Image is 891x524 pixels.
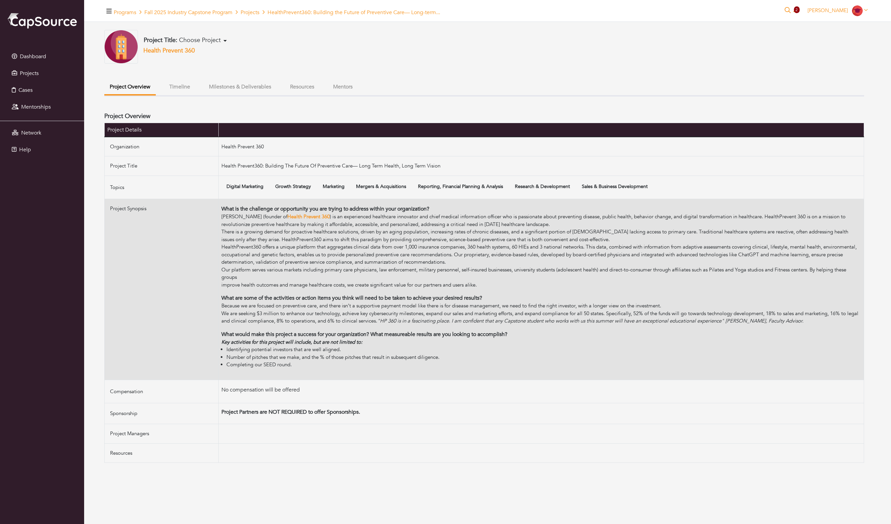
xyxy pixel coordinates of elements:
a: 2 [793,7,799,15]
button: Resources [285,80,320,94]
td: Compensation [105,380,219,403]
div: [PERSON_NAME] (founder of ) is an experienced healthcare innovator and chief medical information ... [221,213,861,228]
a: Mentorships [2,100,82,114]
a: Programs [114,9,136,16]
span: Help [19,146,31,153]
button: Timeline [164,80,195,94]
td: Resources [105,443,219,463]
span: No compensation will be offered [221,386,300,394]
div: We are seeking $3 million to enhance our technology, achieve key cybersecurity milestones, expand... [221,310,861,325]
img: Company-Icon-7f8a26afd1715722aa5ae9dc11300c11ceeb4d32eda0db0d61c21d11b95ecac6.png [104,30,138,64]
span: Reporting, Financial Planning & Analysis [413,182,508,192]
img: Student-Icon-6b6867cbad302adf8029cb3ecf392088beec6a544309a027beb5b4b4576828a8.png [852,5,863,16]
td: Project Managers [105,424,219,444]
td: Project Synopsis [105,199,219,380]
span: Mergers & Acquisitions [351,182,412,192]
a: Network [2,126,82,140]
a: Fall 2025 Industry Capstone Program [144,9,233,16]
a: Projects [241,9,259,16]
button: Milestones & Deliverables [204,80,277,94]
span: Projects [20,70,39,77]
b: Project Title: [144,36,177,44]
span: Growth Strategy [270,182,316,192]
span: Choose Project [179,36,221,44]
a: [PERSON_NAME] [805,7,871,14]
span: [PERSON_NAME] [808,7,848,14]
p: What is the challenge or opportunity you are trying to address within your organization? [221,205,861,213]
td: Sponsorship [105,403,219,424]
span: Sales & Business Development [576,182,653,192]
li: Identifying potential investors that are well aligned. [226,346,861,353]
span: Cases [19,86,33,94]
td: Organization [105,137,219,156]
div: improve health outcomes and manage healthcare costs, we create significant value for our partners... [221,281,861,289]
td: Topics [105,176,219,199]
a: Health Prevent 360 [143,46,195,55]
em: Key activities for this project will include, but are not limited to: [221,339,362,345]
a: Dashboard [2,50,82,63]
a: Projects [2,67,82,80]
a: Health Prevent 360 [287,213,330,220]
h4: Project Partners are NOT REQUIRED to offer Sponsorships. [221,409,861,415]
span: Network [21,129,41,137]
th: Project Details [105,123,219,137]
span: Marketing [317,182,350,192]
span: 2 [794,6,799,13]
div: HealthPrevent360 offers a unique platform that aggregates clinical data from over 1,000 insurance... [221,243,861,266]
span: HealthPrevent360: Building the Future of Preventive Care— Long-term... [268,9,440,16]
button: Project Title: Choose Project [142,36,229,44]
span: Research & Development [509,182,575,192]
img: cap_logo.png [7,12,77,29]
span: Digital Marketing [221,182,269,192]
span: Dashboard [20,53,46,60]
p: What would make this project a success for your organization? What measureable results are you lo... [221,330,861,338]
button: Mentors [328,80,358,94]
li: Number of pitches that we make, and the % of those pitches that result in subsequent diligence. [226,353,861,361]
h4: Project Overview [104,113,864,120]
button: Project Overview [104,80,156,96]
a: Cases [2,83,82,97]
td: Health Prevent360: Building The Future Of Preventive Care— Long Term Health, Long Term Vision [218,156,864,176]
span: Mentorships [21,103,51,111]
td: Project Title [105,156,219,176]
div: There is a growing demand for proactive healthcare solutions, driven by an aging population, incr... [221,228,861,243]
a: Help [2,143,82,156]
div: Because we are focused on preventive care, and there isn’t a supportive payment model like there ... [221,302,861,310]
li: Completing our SEED round. [226,361,861,369]
p: What are some of the activities or action items you think will need to be taken to achieve your d... [221,294,861,302]
em: "HP 360 is in a fascinating place. I am confident that any Capstone student who works with us thi... [377,317,804,324]
div: Our platform serves various markets including primary care physicians, law enforcement, military ... [221,266,861,281]
td: Health Prevent 360 [218,137,864,156]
